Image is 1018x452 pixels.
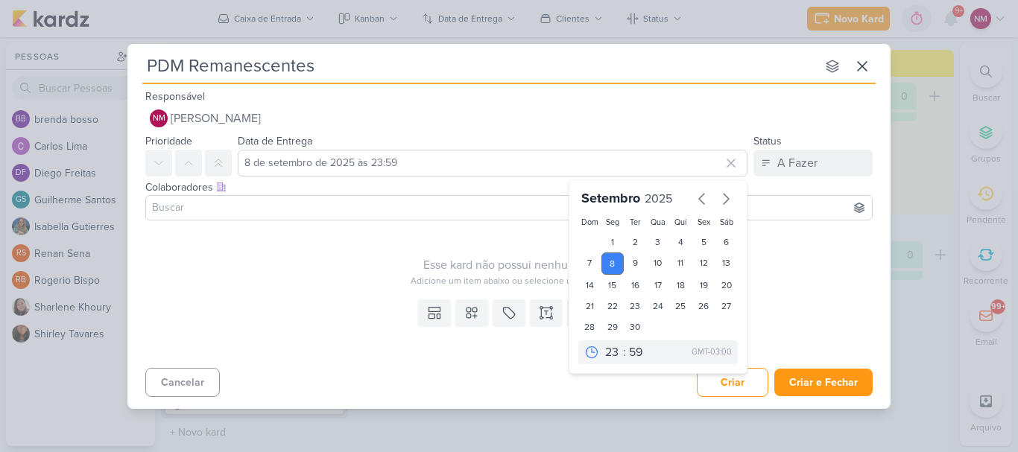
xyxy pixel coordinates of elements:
[604,217,622,229] div: Seg
[578,316,601,337] div: 28
[692,346,732,358] div: GMT-03:00
[145,368,220,397] button: Cancelar
[695,217,712,229] div: Sex
[145,274,882,287] div: Adicione um item abaixo ou selecione um template
[145,135,192,147] label: Prioridade
[171,109,261,127] span: [PERSON_NAME]
[601,232,625,252] div: 1
[578,275,601,296] div: 14
[601,316,625,337] div: 29
[145,256,882,274] div: Esse kard não possui nenhum item
[697,368,768,397] button: Criar
[715,232,738,252] div: 6
[145,90,205,103] label: Responsável
[578,296,601,316] div: 21
[581,217,598,229] div: Dom
[153,115,165,123] p: NM
[238,150,747,176] input: Select a date
[627,217,644,229] div: Ter
[647,296,670,316] div: 24
[645,191,672,206] span: 2025
[669,275,692,296] div: 18
[692,275,715,296] div: 19
[672,217,689,229] div: Qui
[145,179,873,195] div: Colaboradores
[624,232,647,252] div: 2
[647,252,670,275] div: 10
[777,154,818,172] div: A Fazer
[669,296,692,316] div: 25
[601,296,625,316] div: 22
[624,275,647,296] div: 16
[149,199,869,217] input: Buscar
[692,296,715,316] div: 26
[715,252,738,275] div: 13
[238,135,312,147] label: Data de Entrega
[581,190,640,206] span: Setembro
[647,275,670,296] div: 17
[150,109,168,127] div: Natasha Matos
[774,369,873,396] button: Criar e Fechar
[692,232,715,252] div: 5
[715,296,738,316] div: 27
[578,252,601,275] div: 7
[647,232,670,252] div: 3
[624,252,647,275] div: 9
[669,252,692,275] div: 11
[624,316,647,337] div: 30
[718,217,735,229] div: Sáb
[650,217,667,229] div: Qua
[669,232,692,252] div: 4
[753,135,782,147] label: Status
[753,150,873,176] button: A Fazer
[145,105,873,132] button: NM [PERSON_NAME]
[624,296,647,316] div: 23
[715,275,738,296] div: 20
[601,275,625,296] div: 15
[601,252,625,275] div: 8
[623,343,626,361] div: :
[692,252,715,275] div: 12
[142,53,816,80] input: Kard Sem Título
